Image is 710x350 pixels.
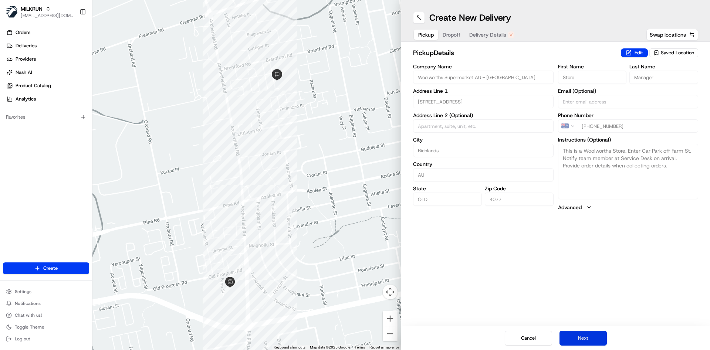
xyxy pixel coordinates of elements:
button: MILKRUN [21,5,43,13]
span: Create [43,265,58,272]
button: Saved Location [649,48,698,58]
span: Chat with us! [15,312,42,318]
button: Cancel [505,331,552,346]
button: Toggle Theme [3,322,89,332]
button: Notifications [3,298,89,309]
button: Settings [3,286,89,297]
label: Country [413,162,554,167]
button: Keyboard shortcuts [274,345,305,350]
h1: Create New Delivery [429,12,511,24]
a: Open this area in Google Maps (opens a new window) [94,340,119,350]
span: Analytics [16,96,36,102]
label: Instructions (Optional) [558,137,699,142]
span: Saved Location [661,50,694,56]
div: Favorites [3,111,89,123]
input: Apartment, suite, unit, etc. [413,119,554,133]
label: Email (Optional) [558,88,699,94]
button: MILKRUNMILKRUN[EMAIL_ADDRESS][DOMAIN_NAME] [3,3,77,21]
h2: pickup Details [413,48,616,58]
span: Providers [16,56,36,62]
span: Swap locations [650,31,686,38]
img: Google [94,340,119,350]
span: Toggle Theme [15,324,44,330]
button: Zoom out [383,326,398,341]
span: Map data ©2025 Google [310,345,350,349]
textarea: This is a Woolworths Store. Enter Car Park off Farm St. Notify team member at Service Desk on arr... [558,144,699,199]
button: [EMAIL_ADDRESS][DOMAIN_NAME] [21,13,74,18]
input: Enter phone number [577,119,699,133]
span: Log out [15,336,30,342]
a: Analytics [3,93,92,105]
label: Zip Code [485,186,554,191]
span: Delivery Details [469,31,506,38]
button: Swap locations [646,29,698,41]
label: Last Name [629,64,698,69]
input: Enter first name [558,71,627,84]
span: Deliveries [16,43,37,49]
a: Providers [3,53,92,65]
input: Enter email address [558,95,699,108]
button: Advanced [558,204,699,211]
label: Address Line 2 (Optional) [413,113,554,118]
label: Company Name [413,64,554,69]
button: Next [559,331,607,346]
label: State [413,186,482,191]
a: Product Catalog [3,80,92,92]
a: Orders [3,27,92,38]
a: Report a map error [369,345,399,349]
input: Enter city [413,144,554,157]
a: Nash AI [3,67,92,78]
a: Terms (opens in new tab) [355,345,365,349]
button: Edit [621,48,648,57]
span: Product Catalog [16,82,51,89]
a: Deliveries [3,40,92,52]
input: Enter country [413,168,554,181]
button: Zoom in [383,311,398,326]
img: MILKRUN [6,6,18,18]
button: Log out [3,334,89,344]
label: First Name [558,64,627,69]
label: City [413,137,554,142]
label: Address Line 1 [413,88,554,94]
button: Chat with us! [3,310,89,320]
input: Enter address [413,95,554,108]
label: Advanced [558,204,582,211]
input: Enter company name [413,71,554,84]
input: Enter state [413,193,482,206]
span: Notifications [15,300,41,306]
button: Create [3,262,89,274]
input: Enter zip code [485,193,554,206]
span: Dropoff [443,31,460,38]
span: Settings [15,289,31,295]
span: Pickup [418,31,434,38]
span: Nash AI [16,69,32,76]
span: Orders [16,29,30,36]
button: Map camera controls [383,285,398,299]
input: Enter last name [629,71,698,84]
label: Phone Number [558,113,699,118]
